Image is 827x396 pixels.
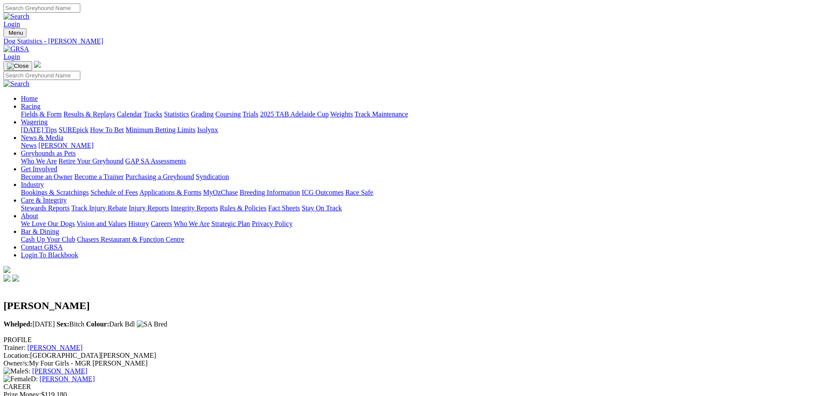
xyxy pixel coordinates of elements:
a: SUREpick [59,126,88,133]
a: Stay On Track [302,204,342,212]
a: Industry [21,181,44,188]
a: Fields & Form [21,110,62,118]
span: Owner/s: [3,359,29,367]
a: Injury Reports [128,204,169,212]
a: Login [3,53,20,60]
div: Wagering [21,126,824,134]
input: Search [3,71,80,80]
a: [PERSON_NAME] [27,344,82,351]
a: Isolynx [197,126,218,133]
a: How To Bet [90,126,124,133]
div: News & Media [21,142,824,150]
img: Search [3,13,30,20]
span: Location: [3,352,30,359]
a: Chasers Restaurant & Function Centre [77,236,184,243]
a: News & Media [21,134,63,141]
a: Racing [21,103,40,110]
a: Become a Trainer [74,173,124,180]
a: Rules & Policies [220,204,267,212]
a: Login To Blackbook [21,251,78,259]
div: [GEOGRAPHIC_DATA][PERSON_NAME] [3,352,824,359]
a: Contact GRSA [21,243,63,251]
div: My Four Girls - MGR [PERSON_NAME] [3,359,824,367]
span: Trainer: [3,344,26,351]
img: Close [7,63,29,70]
a: Syndication [196,173,229,180]
a: Stewards Reports [21,204,69,212]
a: [PERSON_NAME] [32,367,87,375]
a: Bookings & Scratchings [21,189,89,196]
div: Care & Integrity [21,204,824,212]
a: Tracks [144,110,162,118]
a: [PERSON_NAME] [40,375,95,383]
div: Greyhounds as Pets [21,157,824,165]
span: Bitch [56,320,84,328]
a: Purchasing a Greyhound [125,173,194,180]
a: Privacy Policy [252,220,293,227]
b: Whelped: [3,320,33,328]
a: Fact Sheets [268,204,300,212]
button: Toggle navigation [3,61,32,71]
a: Cash Up Your Club [21,236,75,243]
a: Race Safe [345,189,373,196]
a: Dog Statistics - [PERSON_NAME] [3,37,824,45]
b: Sex: [56,320,69,328]
a: Greyhounds as Pets [21,150,76,157]
img: SA Bred [137,320,168,328]
a: Bar & Dining [21,228,59,235]
span: D: [3,375,38,383]
img: facebook.svg [3,275,10,282]
a: Trials [242,110,258,118]
a: 2025 TAB Adelaide Cup [260,110,329,118]
a: ICG Outcomes [302,189,343,196]
a: Calendar [117,110,142,118]
div: Racing [21,110,824,118]
a: Schedule of Fees [90,189,138,196]
a: [DATE] Tips [21,126,57,133]
a: Get Involved [21,165,57,173]
a: Who We Are [174,220,210,227]
a: Results & Replays [63,110,115,118]
a: Wagering [21,118,48,126]
a: Care & Integrity [21,196,67,204]
a: Vision and Values [76,220,126,227]
a: About [21,212,38,220]
div: About [21,220,824,228]
a: Grading [191,110,214,118]
a: Breeding Information [240,189,300,196]
a: Track Maintenance [355,110,408,118]
img: Female [3,375,31,383]
a: Become an Owner [21,173,72,180]
a: Applications & Forms [139,189,201,196]
img: logo-grsa-white.png [3,266,10,273]
div: Industry [21,189,824,196]
a: Weights [330,110,353,118]
img: Search [3,80,30,88]
span: S: [3,367,30,375]
a: History [128,220,149,227]
a: Integrity Reports [171,204,218,212]
input: Search [3,3,80,13]
img: GRSA [3,45,29,53]
span: Dark Bdl [86,320,135,328]
span: Menu [9,30,23,36]
span: [DATE] [3,320,55,328]
div: Bar & Dining [21,236,824,243]
b: Colour: [86,320,109,328]
img: twitter.svg [12,275,19,282]
a: Minimum Betting Limits [125,126,195,133]
a: Statistics [164,110,189,118]
a: Strategic Plan [211,220,250,227]
a: [PERSON_NAME] [38,142,93,149]
div: CAREER [3,383,824,391]
a: Login [3,20,20,28]
div: PROFILE [3,336,824,344]
h2: [PERSON_NAME] [3,300,824,312]
a: Coursing [215,110,241,118]
button: Toggle navigation [3,28,26,37]
a: Careers [151,220,172,227]
a: News [21,142,36,149]
a: Track Injury Rebate [71,204,127,212]
a: Retire Your Greyhound [59,157,124,165]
